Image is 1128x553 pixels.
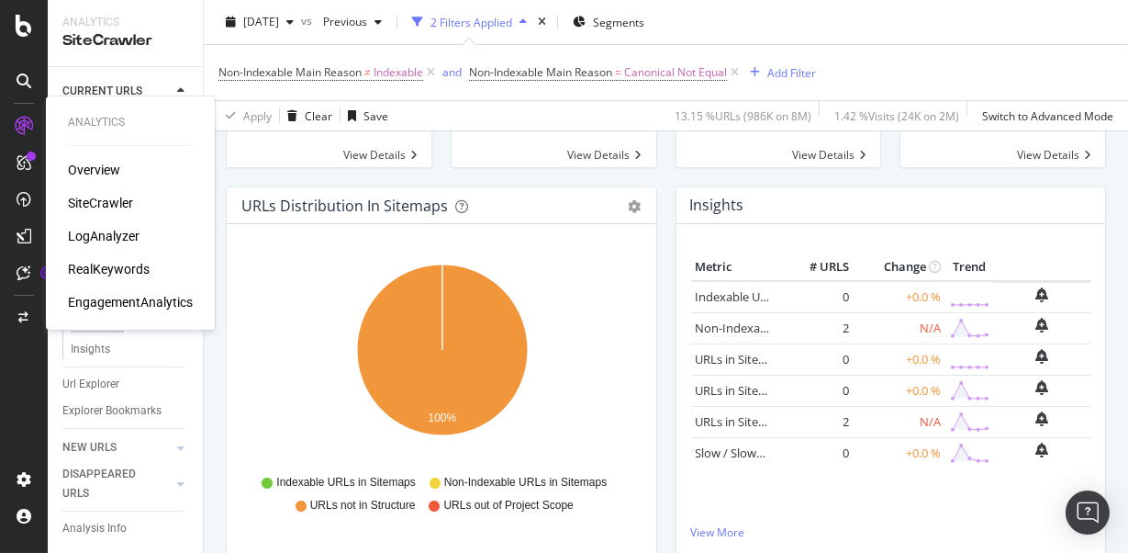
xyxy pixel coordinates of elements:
[243,14,279,29] span: 2025 Sep. 11th
[62,519,127,538] div: Analysis Info
[62,465,155,503] div: DISAPPEARED URLS
[316,14,367,29] span: Previous
[218,7,301,37] button: [DATE]
[696,382,923,399] a: URLs in Sitemaps with only 1 Follow Inlink
[68,227,140,245] a: LogAnalyzer
[780,437,854,468] td: 0
[1036,443,1049,457] div: bell-plus
[62,15,188,30] div: Analytics
[629,200,642,213] div: gear
[374,60,423,85] span: Indexable
[301,12,316,28] span: vs
[241,197,448,215] div: URLs Distribution in Sitemaps
[1036,288,1049,302] div: bell-plus
[62,401,162,421] div: Explorer Bookmarks
[218,101,272,130] button: Apply
[743,62,816,84] button: Add Filter
[780,375,854,406] td: 0
[363,107,388,123] div: Save
[1036,412,1049,426] div: bell-plus
[624,60,727,85] span: Canonical Not Equal
[430,14,512,29] div: 2 Filters Applied
[39,265,55,281] div: Tooltip anchor
[276,475,415,491] span: Indexable URLs in Sitemaps
[71,340,190,359] a: Insights
[780,281,854,313] td: 0
[854,254,945,281] th: Change
[62,519,190,538] a: Analysis Info
[854,281,945,313] td: +0.0 %
[690,193,744,218] h4: Insights
[316,7,389,37] button: Previous
[469,64,612,80] span: Non-Indexable Main Reason
[310,498,416,513] span: URLs not in Structure
[280,101,332,130] button: Clear
[565,7,652,37] button: Segments
[691,254,780,281] th: Metric
[854,375,945,406] td: +0.0 %
[68,260,150,278] a: RealKeywords
[780,254,854,281] th: # URLS
[675,107,811,123] div: 13.15 % URLs ( 986K on 8M )
[854,344,945,375] td: +0.0 %
[68,161,120,179] a: Overview
[834,107,959,123] div: 1.42 % Visits ( 24K on 2M )
[62,82,142,101] div: CURRENT URLS
[696,288,846,305] a: Indexable URLs in Sitemaps
[696,320,874,336] a: Non-Indexable URLs in Sitemaps
[68,194,133,212] a: SiteCrawler
[62,438,172,457] a: NEW URLS
[615,64,621,80] span: =
[62,82,172,101] a: CURRENT URLS
[443,498,573,513] span: URLs out of Project Scope
[442,64,462,80] div: and
[341,101,388,130] button: Save
[305,107,332,123] div: Clear
[854,437,945,468] td: +0.0 %
[975,101,1113,130] button: Switch to Advanced Mode
[62,375,119,394] div: Url Explorer
[945,254,994,281] th: Trend
[780,312,854,344] td: 2
[218,64,362,80] span: Non-Indexable Main Reason
[1036,380,1049,395] div: bell-plus
[429,412,457,424] text: 100%
[62,438,117,457] div: NEW URLS
[62,30,188,51] div: SiteCrawler
[62,375,190,394] a: Url Explorer
[68,115,193,130] div: Analytics
[691,525,1091,540] a: View More
[854,312,945,344] td: N/A
[696,413,953,430] a: URLs in Sitemaps with a Non-Indexable Outlink
[405,7,534,37] button: 2 Filters Applied
[534,13,550,31] div: times
[62,465,172,503] a: DISAPPEARED URLS
[593,14,644,29] span: Segments
[1036,318,1049,333] div: bell-plus
[62,401,190,421] a: Explorer Bookmarks
[780,344,854,375] td: 0
[71,340,110,359] div: Insights
[780,406,854,437] td: 2
[442,63,462,81] button: and
[68,293,193,311] a: EngagementAnalytics
[1036,349,1049,364] div: bell-plus
[243,107,272,123] div: Apply
[364,64,371,80] span: ≠
[982,107,1113,123] div: Switch to Advanced Mode
[696,445,870,461] a: Slow / Slowest URLs in Sitemaps
[696,351,950,367] a: URLs in Sitemaps with a Bad HTTP Status Code
[444,475,607,491] span: Non-Indexable URLs in Sitemaps
[854,406,945,437] td: N/A
[767,64,816,80] div: Add Filter
[241,254,642,467] svg: A chart.
[1066,491,1110,535] div: Open Intercom Messenger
